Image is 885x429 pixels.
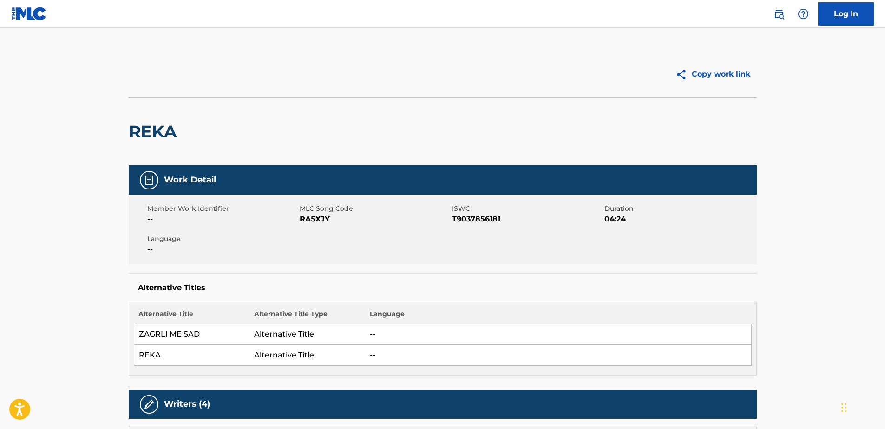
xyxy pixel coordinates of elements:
span: ISWC [452,204,602,214]
td: Alternative Title [249,345,365,366]
span: T9037856181 [452,214,602,225]
div: Drag [841,394,847,422]
td: ZAGRLI ME SAD [134,324,249,345]
img: help [798,8,809,19]
h5: Alternative Titles [138,283,747,292]
td: -- [365,345,751,366]
a: Public Search [770,5,788,23]
th: Language [365,309,751,324]
img: Work Detail [144,175,155,186]
span: Language [147,234,297,244]
img: MLC Logo [11,7,47,20]
img: search [774,8,785,19]
span: -- [147,214,297,225]
span: MLC Song Code [300,204,450,214]
img: Copy work link [675,69,692,80]
h5: Work Detail [164,175,216,185]
td: Alternative Title [249,324,365,345]
th: Alternative Title [134,309,249,324]
div: Help [794,5,813,23]
span: Member Work Identifier [147,204,297,214]
span: RA5XJY [300,214,450,225]
span: 04:24 [604,214,754,225]
td: -- [365,324,751,345]
a: Log In [818,2,874,26]
span: Duration [604,204,754,214]
button: Copy work link [669,63,757,86]
th: Alternative Title Type [249,309,365,324]
iframe: Chat Widget [839,384,885,429]
span: -- [147,244,297,255]
img: Writers [144,399,155,410]
h2: REKA [129,121,182,142]
h5: Writers (4) [164,399,210,409]
td: REKA [134,345,249,366]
